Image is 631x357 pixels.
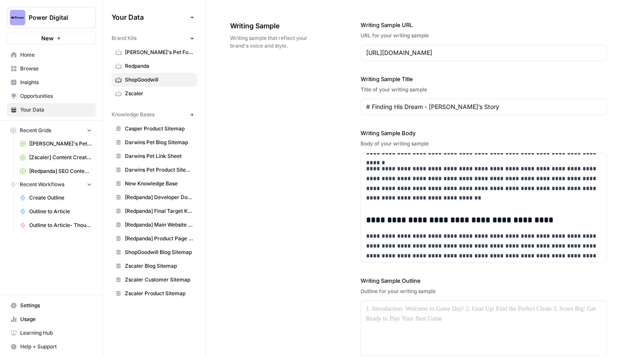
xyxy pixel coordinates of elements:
a: Home [7,48,96,62]
span: Zscaler Customer Sitemap [125,276,193,284]
span: [Redpanda] Final Target Keywords [125,207,193,215]
a: [Redpanda] Developer Docs Blog Sitemap [112,191,197,204]
a: Outline to Article- Thought Leadership [16,218,96,232]
a: [Redpanda] SEO Content Creation [16,164,96,178]
span: [Redpanda] Developer Docs Blog Sitemap [125,194,193,201]
span: Insights [20,79,92,86]
span: Create Outline [29,194,92,202]
span: Darwins Pet Blog Sitemap [125,139,193,146]
a: [Zscaler] Content Creation [16,151,96,164]
span: Usage [20,315,92,323]
span: Darwins Pet Product Sitemap [125,166,193,174]
a: Browse [7,62,96,76]
span: [[PERSON_NAME]'s Pet] Content Creation [29,140,92,148]
a: [Redpanda] Main Website Blog Sitemap [112,218,197,232]
a: Opportunities [7,89,96,103]
span: Zscaler Product Sitemap [125,290,193,297]
a: Insights [7,76,96,89]
span: Home [20,51,92,59]
input: Game Day Gear Guide [366,103,598,111]
a: Usage [7,312,96,326]
a: [Redpanda] Product Page Sitemap [112,232,197,245]
span: Help + Support [20,343,92,351]
a: New Knowledge Base [112,177,197,191]
div: Body of your writing sample [361,140,607,148]
span: [Redpanda] Product Page Sitemap [125,235,193,242]
span: Casper Product Sitemap [125,125,193,133]
a: Darwins Pet Blog Sitemap [112,136,197,149]
span: Your Data [20,106,92,114]
a: ShopGoodwill Blog Sitemap [112,245,197,259]
a: Zscaler Customer Sitemap [112,273,197,287]
span: Redpanda [125,62,193,70]
a: Darwins Pet Product Sitemap [112,163,197,177]
img: Power Digital Logo [10,10,25,25]
span: Opportunities [20,92,92,100]
div: Title of your writing sample [361,86,607,94]
span: [Redpanda] SEO Content Creation [29,167,92,175]
a: ShopGoodwill [112,73,197,87]
span: Zscaler Blog Sitemap [125,262,193,270]
a: Learning Hub [7,326,96,340]
button: Recent Grids [7,124,96,137]
span: ShopGoodwill Blog Sitemap [125,248,193,256]
span: [PERSON_NAME]'s Pet Food [125,48,193,56]
span: Brand Kits [112,34,137,42]
span: Outline to Article [29,208,92,215]
a: Zscaler Blog Sitemap [112,259,197,273]
span: Zscaler [125,90,193,97]
a: Zscaler [112,87,197,100]
span: Settings [20,302,92,309]
span: Power Digital [29,13,81,22]
span: [Zscaler] Content Creation [29,154,92,161]
a: [PERSON_NAME]'s Pet Food [112,45,197,59]
span: Recent Workflows [20,181,64,188]
label: Writing Sample Body [361,129,607,137]
a: Darwins Pet Link Sheet [112,149,197,163]
input: www.sundaysoccer.com/game-day [366,48,602,57]
a: [[PERSON_NAME]'s Pet] Content Creation [16,137,96,151]
span: Outline to Article- Thought Leadership [29,221,92,229]
a: Zscaler Product Sitemap [112,287,197,300]
span: Your Data [112,12,187,22]
a: Settings [7,299,96,312]
a: [Redpanda] Final Target Keywords [112,204,197,218]
label: Writing Sample Title [361,75,607,83]
label: Writing Sample URL [361,21,607,29]
span: Recent Grids [20,127,51,134]
span: Writing Sample [230,21,312,31]
button: New [7,32,96,45]
button: Help + Support [7,340,96,354]
a: Casper Product Sitemap [112,122,197,136]
span: [Redpanda] Main Website Blog Sitemap [125,221,193,229]
span: Browse [20,65,92,73]
span: Learning Hub [20,329,92,337]
a: Outline to Article [16,205,96,218]
div: URL for your writing sample [361,32,607,39]
span: Writing sample that reflect your brand's voice and style. [230,34,312,50]
button: Recent Workflows [7,178,96,191]
a: Redpanda [112,59,197,73]
span: Knowledge Bases [112,111,155,118]
span: ShopGoodwill [125,76,193,84]
span: Darwins Pet Link Sheet [125,152,193,160]
div: Outline for your writing sample [361,287,607,295]
a: Your Data [7,103,96,117]
button: Workspace: Power Digital [7,7,96,28]
label: Writing Sample Outline [361,276,607,285]
a: Create Outline [16,191,96,205]
span: New [41,34,54,42]
span: New Knowledge Base [125,180,193,188]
